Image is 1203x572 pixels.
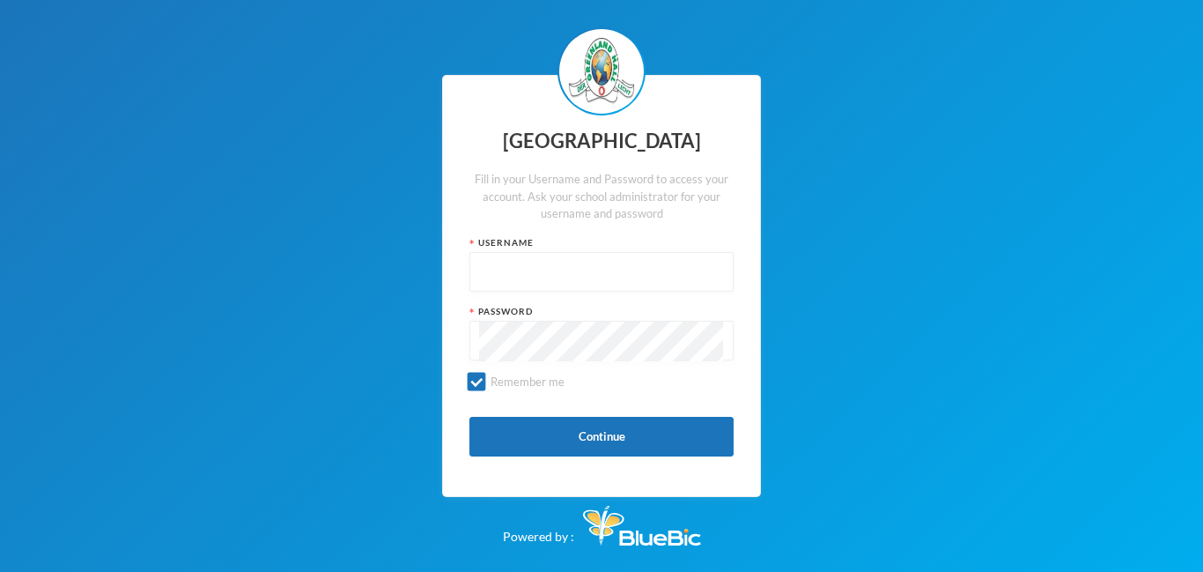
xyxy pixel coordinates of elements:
[483,375,572,389] span: Remember me
[583,506,701,546] img: Bluebic
[503,497,701,546] div: Powered by :
[469,417,734,457] button: Continue
[469,236,734,249] div: Username
[469,124,734,159] div: [GEOGRAPHIC_DATA]
[469,171,734,223] div: Fill in your Username and Password to access your account. Ask your school administrator for your...
[469,305,734,318] div: Password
